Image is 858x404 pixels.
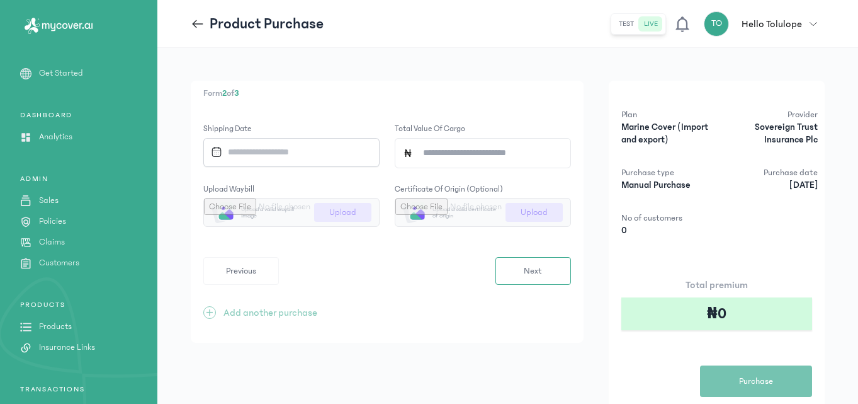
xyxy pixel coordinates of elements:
p: Purchase type [621,166,719,179]
div: ₦0 [621,297,812,330]
p: Policies [39,215,66,228]
p: Claims [39,236,65,249]
button: Next [495,257,571,285]
span: + [203,306,216,319]
p: Sovereign Trust Insurance Plc [720,121,818,146]
p: Plan [621,108,719,121]
p: Customers [39,257,79,270]
p: Purchase date [720,166,818,179]
p: Products [39,320,72,333]
p: Form of [203,87,571,100]
p: Get Started [39,67,83,80]
p: Analytics [39,130,72,144]
span: Next [524,265,542,278]
p: Insurance Links [39,341,95,354]
p: Hello Tolulope [742,16,802,32]
p: Marine Cover (Import and export) [621,121,719,146]
p: Add another purchase [223,305,317,320]
button: TOHello Tolulope [704,11,825,37]
p: Product Purchase [210,14,324,34]
button: live [639,16,663,32]
p: [DATE] [720,179,818,192]
button: Previous [203,257,279,285]
input: Datepicker input [206,139,368,166]
p: Provider [720,108,818,121]
label: Total value of cargo [395,123,465,136]
span: 3 [234,88,239,98]
p: 0 [621,224,719,237]
p: Manual Purchase [621,179,719,192]
span: Previous [226,265,256,278]
button: Purchase [700,366,812,397]
label: Certificate of origin (optional) [395,183,503,196]
label: Shipping Date [203,123,380,136]
span: Purchase [739,375,773,388]
p: Total premium [621,277,812,292]
div: TO [704,11,729,37]
button: +Add another purchase [203,305,317,320]
button: test [614,16,639,32]
span: 2 [222,88,227,98]
label: Upload waybill [203,183,254,196]
p: Sales [39,194,59,207]
p: No of customers [621,212,719,224]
